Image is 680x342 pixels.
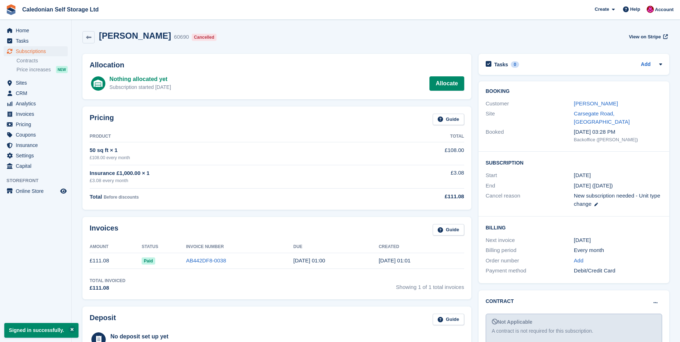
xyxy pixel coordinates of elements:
[486,110,574,126] div: Site
[641,61,651,69] a: Add
[109,84,171,91] div: Subscription started [DATE]
[4,25,68,35] a: menu
[90,177,372,184] div: £3.08 every month
[109,75,171,84] div: Nothing allocated yet
[186,257,226,263] a: AB442DF8-0038
[90,155,372,161] div: £108.00 every month
[4,130,68,140] a: menu
[4,36,68,46] a: menu
[372,165,464,188] td: £3.08
[56,66,68,73] div: NEW
[174,33,189,41] div: 60690
[16,25,59,35] span: Home
[4,88,68,98] a: menu
[574,182,613,189] span: [DATE] ([DATE])
[104,195,139,200] span: Before discounts
[293,257,325,263] time: 2024-12-02 01:00:00 UTC
[6,4,16,15] img: stora-icon-8386f47178a22dfd0bd8f6a31ec36ba5ce8667c1dd55bd0f319d3a0aa187defe.svg
[486,159,662,166] h2: Subscription
[90,314,116,326] h2: Deposit
[90,146,372,155] div: 50 sq ft × 1
[396,277,464,292] span: Showing 1 of 1 total invoices
[16,99,59,109] span: Analytics
[574,236,662,244] div: [DATE]
[4,140,68,150] a: menu
[4,119,68,129] a: menu
[90,253,142,269] td: £111.08
[16,66,68,73] a: Price increases NEW
[486,182,574,190] div: End
[595,6,609,13] span: Create
[4,78,68,88] a: menu
[511,61,519,68] div: 0
[99,31,171,41] h2: [PERSON_NAME]
[59,187,68,195] a: Preview store
[655,6,674,13] span: Account
[372,193,464,201] div: £111.08
[4,186,68,196] a: menu
[574,136,662,143] div: Backoffice ([PERSON_NAME])
[574,267,662,275] div: Debit/Credit Card
[486,246,574,255] div: Billing period
[629,33,661,41] span: View on Stripe
[142,241,186,253] th: Status
[379,257,410,263] time: 2024-12-01 01:01:04 UTC
[574,171,591,180] time: 2024-12-01 01:00:00 UTC
[293,241,379,253] th: Due
[486,171,574,180] div: Start
[574,128,662,136] div: [DATE] 03:28 PM
[90,224,118,236] h2: Invoices
[16,78,59,88] span: Sites
[16,109,59,119] span: Invoices
[433,224,464,236] a: Guide
[486,236,574,244] div: Next invoice
[90,61,464,69] h2: Allocation
[16,66,51,73] span: Price increases
[16,151,59,161] span: Settings
[486,192,574,208] div: Cancel reason
[574,246,662,255] div: Every month
[486,298,514,305] h2: Contract
[486,257,574,265] div: Order number
[492,327,656,335] div: A contract is not required for this subscription.
[90,131,372,142] th: Product
[379,241,464,253] th: Created
[486,128,574,143] div: Booked
[90,284,125,292] div: £111.08
[186,241,293,253] th: Invoice Number
[372,131,464,142] th: Total
[574,193,660,207] span: New subscription needed - Unit type change
[429,76,464,91] a: Allocate
[4,151,68,161] a: menu
[16,119,59,129] span: Pricing
[90,277,125,284] div: Total Invoiced
[4,99,68,109] a: menu
[90,169,372,177] div: Insurance £1,000.00 × 1
[486,267,574,275] div: Payment method
[90,194,102,200] span: Total
[90,114,114,125] h2: Pricing
[574,257,584,265] a: Add
[626,31,669,43] a: View on Stripe
[110,332,258,341] div: No deposit set up yet
[433,314,464,326] a: Guide
[16,57,68,64] a: Contracts
[4,323,79,338] p: Signed in successfully.
[486,89,662,94] h2: Booking
[4,109,68,119] a: menu
[19,4,101,15] a: Caledonian Self Storage Ltd
[16,140,59,150] span: Insurance
[16,88,59,98] span: CRM
[16,36,59,46] span: Tasks
[574,100,618,106] a: [PERSON_NAME]
[16,130,59,140] span: Coupons
[630,6,640,13] span: Help
[16,46,59,56] span: Subscriptions
[574,110,630,125] a: Carsegate Road, [GEOGRAPHIC_DATA]
[492,318,656,326] div: Not Applicable
[90,241,142,253] th: Amount
[433,114,464,125] a: Guide
[494,61,508,68] h2: Tasks
[16,161,59,171] span: Capital
[4,46,68,56] a: menu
